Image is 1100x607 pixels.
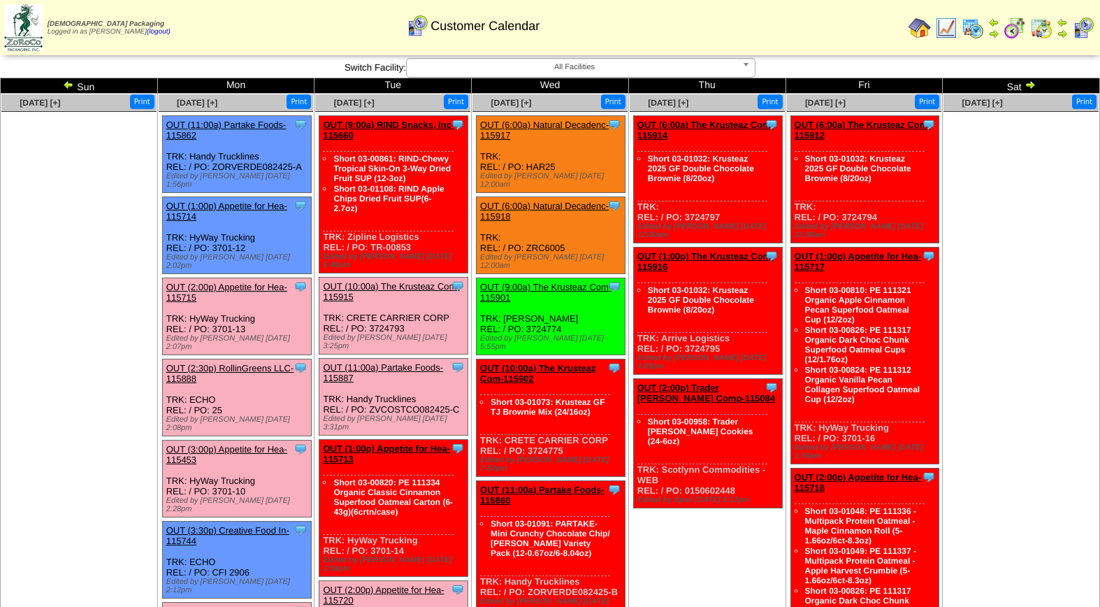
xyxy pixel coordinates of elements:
a: Short 03-01091: PARTAKE-Mini Crunchy Chocolate Chip/ [PERSON_NAME] Variety Pack (12-0.67oz/6-8.04oz) [491,519,610,558]
div: Edited by [PERSON_NAME] [DATE] 1:56pm [795,443,939,460]
div: Edited by [PERSON_NAME] [DATE] 1:56pm [166,172,311,189]
a: Short 03-01032: Krusteaz 2025 GF Double Chocolate Brownie (8/20oz) [648,285,754,315]
a: [DATE] [+] [20,98,60,108]
img: arrowright.gif [1025,79,1036,90]
td: Tue [314,78,472,94]
img: calendarcustomer.gif [406,15,428,37]
a: OUT (1:00p) Appetite for Hea-115713 [323,443,450,464]
img: Tooltip [607,199,621,213]
td: Wed [472,78,629,94]
img: Tooltip [294,117,307,131]
a: Short 03-00826: PE 111317 Organic Dark Choc Chunk Superfood Oatmeal Cups (12/1.76oz) [805,325,911,364]
button: Print [601,94,625,109]
a: OUT (9:00a) RIND Snacks, Inc-115660 [323,120,454,141]
div: TRK: Handy Trucklines REL: / PO: ZVCOSTCO082425-C [319,359,468,436]
a: OUT (1:00p) Appetite for Hea-115714 [166,201,287,222]
a: OUT (11:00a) Partake Foods-115860 [480,485,605,506]
a: Short 03-00861: RIND-Chewy Tropical Skin-On 3-Way Dried Fruit SUP (12-3oz) [333,154,451,183]
div: TRK: ECHO REL: / PO: 25 [162,359,311,436]
div: TRK: ECHO REL: / PO: CFI 2906 [162,522,311,599]
a: [DATE] [+] [962,98,1003,108]
a: Short 03-00820: PE 111334 Organic Classic Cinnamon Superfood Oatmeal Carton (6-43g)(6crtn/case) [333,478,453,517]
button: Print [1072,94,1097,109]
a: OUT (2:00p) Appetite for Hea-115720 [323,585,444,606]
a: OUT (6:00a) The Krusteaz Com-115912 [795,120,931,141]
img: arrowright.gif [988,28,999,39]
img: Tooltip [922,470,936,484]
td: Thu [628,78,786,94]
div: TRK: HyWay Trucking REL: / PO: 3701-14 [319,440,468,577]
span: [DEMOGRAPHIC_DATA] Packaging [48,20,164,28]
a: Short 03-01108: RIND Apple Chips Dried Fruit SUP(6-2.7oz) [333,184,444,213]
span: [DATE] [+] [334,98,375,108]
img: calendarblend.gif [1004,17,1026,39]
img: calendarcustomer.gif [1072,17,1094,39]
div: TRK: [PERSON_NAME] REL: / PO: 3724774 [477,278,625,355]
a: OUT (3:00p) Appetite for Hea-115453 [166,444,287,465]
a: OUT (6:00a) Natural Decadenc-115917 [480,120,609,141]
a: OUT (10:00a) The Krusteaz Com-115915 [323,281,459,302]
div: Edited by [PERSON_NAME] [DATE] 7:50pm [480,456,625,473]
a: (logout) [147,28,171,36]
button: Print [915,94,939,109]
a: Short 03-01073: Krusteaz GF TJ Brownie Mix (24/16oz) [491,397,605,417]
span: Logged in as [PERSON_NAME] [48,20,171,36]
img: arrowleft.gif [1057,17,1068,28]
img: Tooltip [294,361,307,375]
img: Tooltip [607,280,621,294]
td: Mon [157,78,314,94]
div: TRK: CRETE CARRIER CORP REL: / PO: 3724793 [319,278,468,355]
img: Tooltip [607,483,621,497]
img: Tooltip [294,280,307,294]
a: Short 03-00824: PE 111312 Organic Vanilla Pecan Collagen Superfood Oatmeal Cup (12/2oz) [805,365,920,404]
span: [DATE] [+] [805,98,846,108]
div: Edited by [PERSON_NAME] [DATE] 3:31pm [323,415,468,431]
a: Short 03-01049: PE 111337 - Multipack Protein Oatmeal - Apple Harvest Crumble (5-1.66oz/6ct-8.3oz) [805,546,916,585]
a: Short 03-01032: Krusteaz 2025 GF Double Chocolate Brownie (8/20oz) [805,154,911,183]
img: Tooltip [451,117,465,131]
img: arrowleft.gif [63,79,74,90]
img: arrowright.gif [1057,28,1068,39]
a: OUT (2:00p) Appetite for Hea-115718 [795,472,922,493]
img: Tooltip [451,279,465,293]
div: Edited by [PERSON_NAME] [DATE] 2:07pm [166,334,311,351]
a: OUT (3:30p) Creative Food In-115744 [166,525,289,546]
td: Sun [1,78,158,94]
div: TRK: HyWay Trucking REL: / PO: 3701-10 [162,441,311,517]
a: Short 03-01032: Krusteaz 2025 GF Double Chocolate Brownie (8/20oz) [648,154,754,183]
img: Tooltip [765,117,779,131]
a: OUT (1:00p) Appetite for Hea-115717 [795,251,922,272]
div: TRK: Zipline Logistics REL: / PO: TR-00853 [319,116,468,273]
td: Fri [786,78,943,94]
a: Short 03-00958: Trader [PERSON_NAME] Cookies (24-6oz) [648,417,753,446]
img: Tooltip [765,380,779,394]
div: Edited by [PERSON_NAME] [DATE] 1:54pm [323,556,468,573]
img: Tooltip [922,249,936,263]
img: Tooltip [765,249,779,263]
div: Edited by [PERSON_NAME] [DATE] 12:00am [480,172,625,189]
img: Tooltip [294,442,307,456]
img: Tooltip [607,117,621,131]
img: Tooltip [294,523,307,537]
div: TRK: HyWay Trucking REL: / PO: 3701-16 [790,248,939,464]
div: TRK: HyWay Trucking REL: / PO: 3701-13 [162,278,311,355]
img: Tooltip [451,360,465,374]
div: Edited by Bpali [DATE] 6:12pm [637,496,782,504]
img: calendarinout.gif [1030,17,1052,39]
a: [DATE] [+] [491,98,531,108]
div: Edited by [PERSON_NAME] [DATE] 12:00am [637,222,782,239]
div: TRK: REL: / PO: 3724794 [790,116,939,243]
a: OUT (11:00a) Partake Foods-115887 [323,362,443,383]
div: TRK: HyWay Trucking REL: / PO: 3701-12 [162,197,311,274]
a: [DATE] [+] [177,98,217,108]
button: Print [444,94,468,109]
div: Edited by [PERSON_NAME] [DATE] 12:00am [795,222,939,239]
a: OUT (1:00p) The Krusteaz Com-115916 [637,251,774,272]
div: Edited by [PERSON_NAME] [DATE] 3:25pm [323,334,468,350]
img: home.gif [909,17,931,39]
div: Edited by [PERSON_NAME] [DATE] 2:12pm [166,578,311,594]
img: arrowleft.gif [988,17,999,28]
img: calendarprod.gif [962,17,984,39]
div: TRK: REL: / PO: ZRC6005 [477,197,625,274]
img: line_graph.gif [935,17,957,39]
